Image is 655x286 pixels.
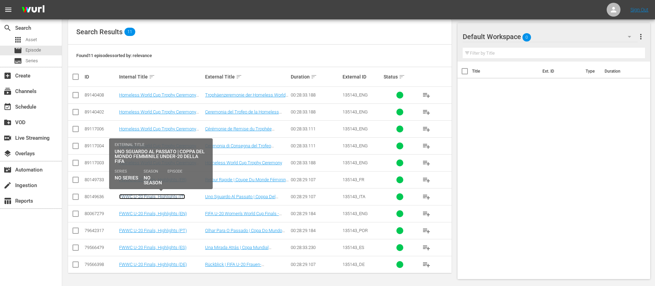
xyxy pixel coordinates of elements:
div: 00:28:29.184 [291,211,340,216]
span: Overlays [3,149,12,158]
div: 79642317 [85,228,117,233]
span: sort [311,74,317,80]
span: 135143_ITA [343,194,365,199]
span: Asset [14,36,22,44]
span: Search [3,24,12,32]
span: 135143_ENG [343,211,368,216]
span: Episode [14,46,22,55]
div: External Title [205,73,289,81]
a: FWWC U-20 Finals, Highlights (PT) [119,228,187,233]
span: playlist_add [422,210,431,218]
span: playlist_add [422,176,431,184]
div: 00:28:33.111 [291,126,340,131]
span: 0 [522,30,531,45]
button: playlist_add [418,205,435,222]
span: Asset [26,36,37,43]
span: Series [14,57,22,65]
a: Cérémonie de Remise du Trophée Homeless World Cup [205,126,274,137]
span: 135143_ENG [343,126,368,131]
a: Homeless World Cup Trophy Ceremony (EN) [119,160,199,170]
div: 79566479 [85,245,117,250]
th: Title [472,62,538,81]
span: Schedule [3,103,12,111]
th: Ext. ID [538,62,582,81]
button: playlist_add [418,155,435,171]
span: playlist_add [422,243,431,252]
span: playlist_add [422,260,431,269]
a: Ceremonia del Trofeo de la Homeless World Cup 2025 [205,109,282,120]
span: playlist_add [422,108,431,116]
button: playlist_add [418,87,435,103]
span: Episode [26,47,41,54]
span: 135143_ENG [343,109,368,114]
span: Ingestion [3,181,12,190]
div: 00:28:29.184 [291,228,340,233]
div: 00:28:33.230 [291,245,340,250]
span: menu [4,6,12,14]
div: 80149636 [85,194,117,199]
div: 89117003 [85,160,117,165]
span: 135143_DE [343,262,365,267]
div: 00:28:33.188 [291,92,340,98]
div: External ID [343,74,382,80]
div: 79566398 [85,262,117,267]
img: ans4CAIJ8jUAAAAAAAAAAAAAAAAAAAAAAAAgQb4GAAAAAAAAAAAAAAAAAAAAAAAAJMjXAAAAAAAAAAAAAAAAAAAAAAAAgAT5G... [17,2,50,18]
button: playlist_add [418,121,435,137]
div: 89140402 [85,109,117,114]
span: playlist_add [422,125,431,133]
span: Channels [3,87,12,95]
button: playlist_add [418,104,435,120]
button: playlist_add [418,239,435,256]
div: 80067279 [85,211,117,216]
a: Cerimonia di Consegna del Trofeo Homeless World Cup [205,143,274,154]
a: Homeless World Cup Trophy Ceremony (DE) [119,92,199,103]
span: playlist_add [422,193,431,201]
span: more_vert [637,33,645,41]
button: playlist_add [418,138,435,154]
span: Search Results [76,28,123,36]
a: Trophäenzeremonie der Homeless World Cup 2025 [205,92,288,103]
span: 135143_ES [343,245,364,250]
div: 00:28:33.111 [291,143,340,148]
a: FWWC U-20 Finals, Highlights (FR) [119,177,186,182]
div: Duration [291,73,340,81]
a: FWWC U-20 Finals, Highlights (EN) [119,211,187,216]
a: Rückblick | FIFA U-20 Frauen-Weltmeisterschaft [205,262,264,272]
span: playlist_add [422,227,431,235]
div: 00:28:29.107 [291,262,340,267]
a: FWWC U-20 Finals, Highlights (ES) [119,245,186,250]
div: 89117006 [85,126,117,131]
button: playlist_add [418,172,435,188]
a: FWWC U-20 Finals, Highlights (IT) [119,194,185,199]
th: Duration [600,62,642,81]
div: 00:28:29.107 [291,177,340,182]
div: 00:28:33.188 [291,160,340,165]
span: 135143_FR [343,177,364,182]
div: Internal Title [119,73,203,81]
div: Default Workspace [463,27,638,46]
span: 135143_ENG [343,92,368,98]
a: FWWC U-20 Finals, Highlights (DE) [119,262,187,267]
a: Retour Rapide | Coupe Du Monde Féminine U-20 De La Fifa [205,177,289,187]
a: Sign Out [630,7,648,12]
button: more_vert [637,28,645,45]
a: Homeless World Cup Trophy Ceremony [205,160,282,165]
a: Olhar Para O Passado | Copa Do Mundo Feminina Sub-20 Da Fifa [205,228,285,238]
button: playlist_add [418,222,435,239]
div: 80149733 [85,177,117,182]
div: ID [85,74,117,80]
span: Automation [3,166,12,174]
a: Una Mirada Atrás | Copa Mundial Femenina Sub-20 De La Fifa [205,245,271,255]
span: VOD [3,118,12,127]
a: Uno Sguardo Al Passato | Coppa Del Mondo Femminile Under-20 Della Fifa [205,194,279,204]
span: Create [3,72,12,80]
div: 00:28:29.107 [291,194,340,199]
span: playlist_add [422,91,431,99]
span: sort [149,74,155,80]
span: 11 [124,28,135,36]
span: 135143_POR [343,228,368,233]
a: Homeless World Cup Trophy Ceremony (IT) [119,143,199,154]
a: Homeless World Cup Trophy Ceremony (FR) [119,126,199,137]
a: FIFA U-20 Women's World Cup Finals - Highlights Bundle [205,211,282,221]
span: Live Streaming [3,134,12,142]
